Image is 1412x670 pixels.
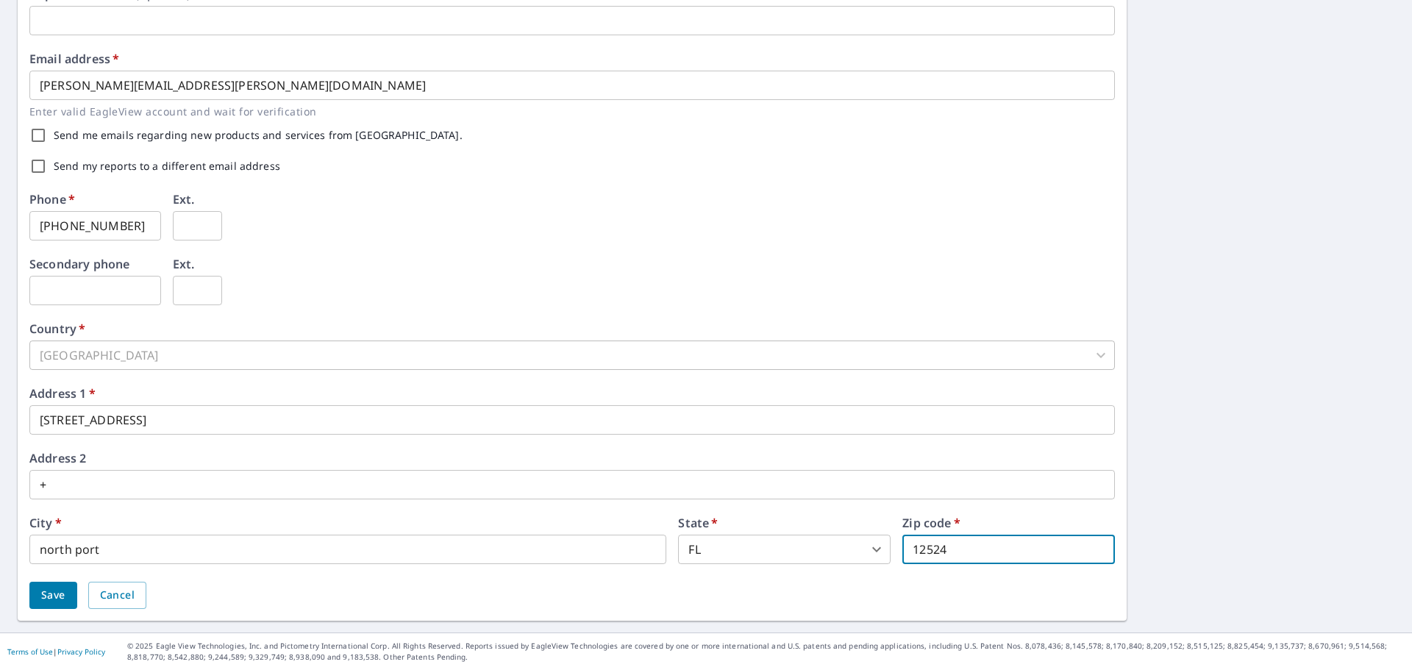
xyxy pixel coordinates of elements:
[29,193,75,205] label: Phone
[54,130,463,140] label: Send me emails regarding new products and services from [GEOGRAPHIC_DATA].
[29,517,62,529] label: City
[173,193,195,205] label: Ext.
[88,582,146,609] button: Cancel
[29,388,96,399] label: Address 1
[57,646,105,657] a: Privacy Policy
[678,535,891,564] div: FL
[29,53,119,65] label: Email address
[902,517,960,529] label: Zip code
[54,161,280,171] label: Send my reports to a different email address
[100,586,135,605] span: Cancel
[7,647,105,656] p: |
[29,258,129,270] label: Secondary phone
[7,646,53,657] a: Terms of Use
[29,323,85,335] label: Country
[678,517,718,529] label: State
[173,258,195,270] label: Ext.
[29,582,77,609] button: Save
[29,103,1105,120] p: Enter valid EagleView account and wait for verification
[127,641,1405,663] p: © 2025 Eagle View Technologies, Inc. and Pictometry International Corp. All Rights Reserved. Repo...
[41,586,65,605] span: Save
[29,341,1115,370] div: [GEOGRAPHIC_DATA]
[29,452,86,464] label: Address 2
